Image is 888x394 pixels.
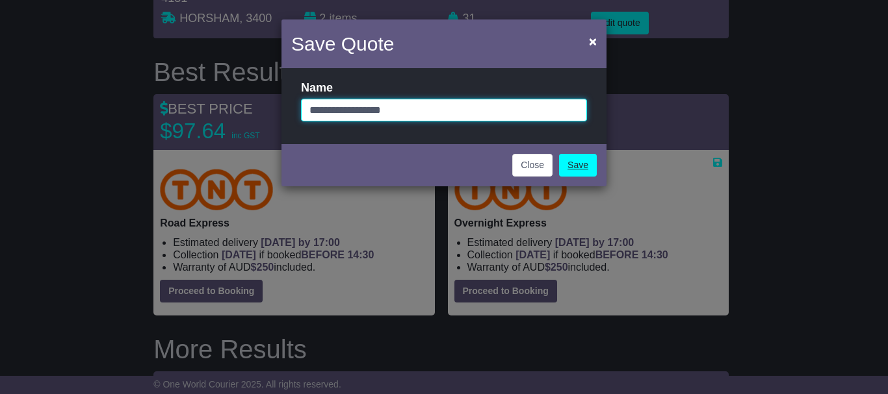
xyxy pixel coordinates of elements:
button: Close [582,28,603,55]
label: Name [301,81,333,95]
h4: Save Quote [291,29,394,58]
span: × [589,34,597,49]
a: Save [559,154,597,177]
button: Close [512,154,553,177]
